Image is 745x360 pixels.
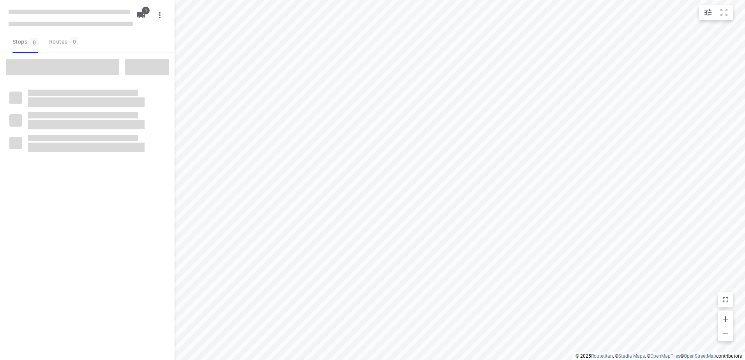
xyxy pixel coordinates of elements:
[700,5,716,20] button: Map settings
[650,353,680,359] a: OpenMapTiles
[576,353,742,359] li: © 2025 , © , © © contributors
[618,353,645,359] a: Stadia Maps
[699,5,733,20] div: small contained button group
[684,353,716,359] a: OpenStreetMap
[591,353,613,359] a: Routetitan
